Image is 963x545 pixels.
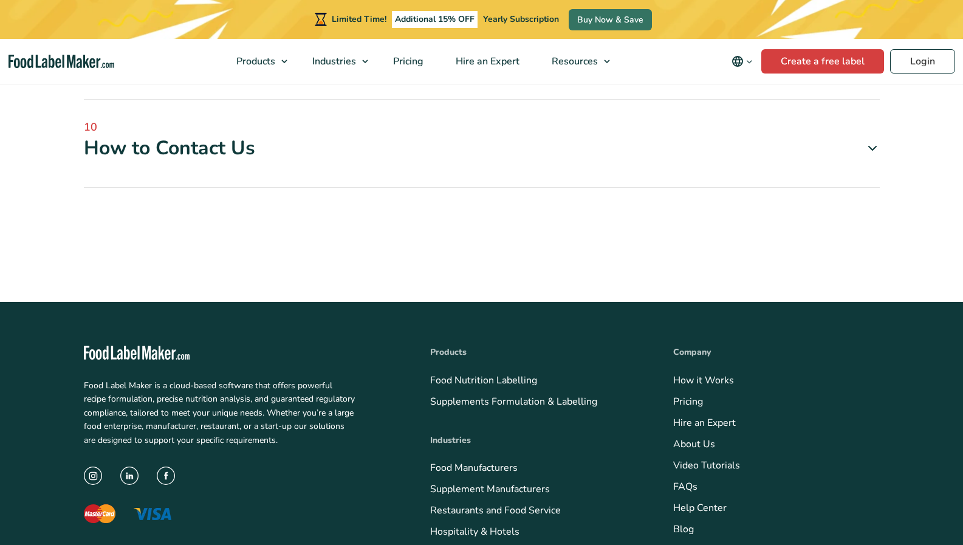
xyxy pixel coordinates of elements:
a: Industries [296,39,374,84]
span: Pricing [389,55,425,68]
button: Change language [723,49,761,74]
a: Restaurants and Food Service [430,504,561,517]
p: Products [430,346,637,359]
span: Products [233,55,276,68]
p: Company [673,346,880,359]
a: Login [890,49,955,74]
span: Yearly Subscription [483,13,559,25]
a: How it Works [673,374,734,387]
img: Food Label Maker - white [84,346,190,360]
a: Resources [536,39,616,84]
span: Additional 15% OFF [392,11,478,28]
img: instagram icon [84,467,102,485]
img: Facebook Icon [157,467,175,485]
a: Help Center [673,501,727,515]
a: Hospitality & Hotels [430,525,519,538]
div: How to Contact Us [84,135,880,161]
a: Hire an Expert [673,416,736,430]
a: Products [221,39,293,84]
span: 10 [84,119,880,135]
a: Pricing [673,395,703,408]
a: Video Tutorials [673,459,740,472]
span: Industries [309,55,357,68]
a: Food Label Maker homepage [84,346,394,360]
a: About Us [673,437,715,451]
a: 10 How to Contact Us [84,119,880,161]
a: Pricing [377,39,437,84]
p: Industries [430,434,637,447]
img: LinkedIn Icon [120,467,139,485]
a: Blog [673,523,694,536]
a: Food Manufacturers [430,461,518,475]
span: Resources [548,55,599,68]
a: Create a free label [761,49,884,74]
img: The Visa logo with blue letters and a yellow flick above the [134,508,171,520]
a: Buy Now & Save [569,9,652,30]
a: Supplement Manufacturers [430,482,550,496]
a: FAQs [673,480,697,493]
a: Food Label Maker homepage [9,55,114,69]
span: Hire an Expert [452,55,521,68]
a: Supplements Formulation & Labelling [430,395,597,408]
p: Food Label Maker is a cloud-based software that offers powerful recipe formulation, precise nutri... [84,379,355,447]
a: Hire an Expert [440,39,533,84]
span: Limited Time! [332,13,386,25]
img: The Mastercard logo displaying a red circle saying [84,504,115,523]
a: Food Nutrition Labelling [430,374,537,387]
